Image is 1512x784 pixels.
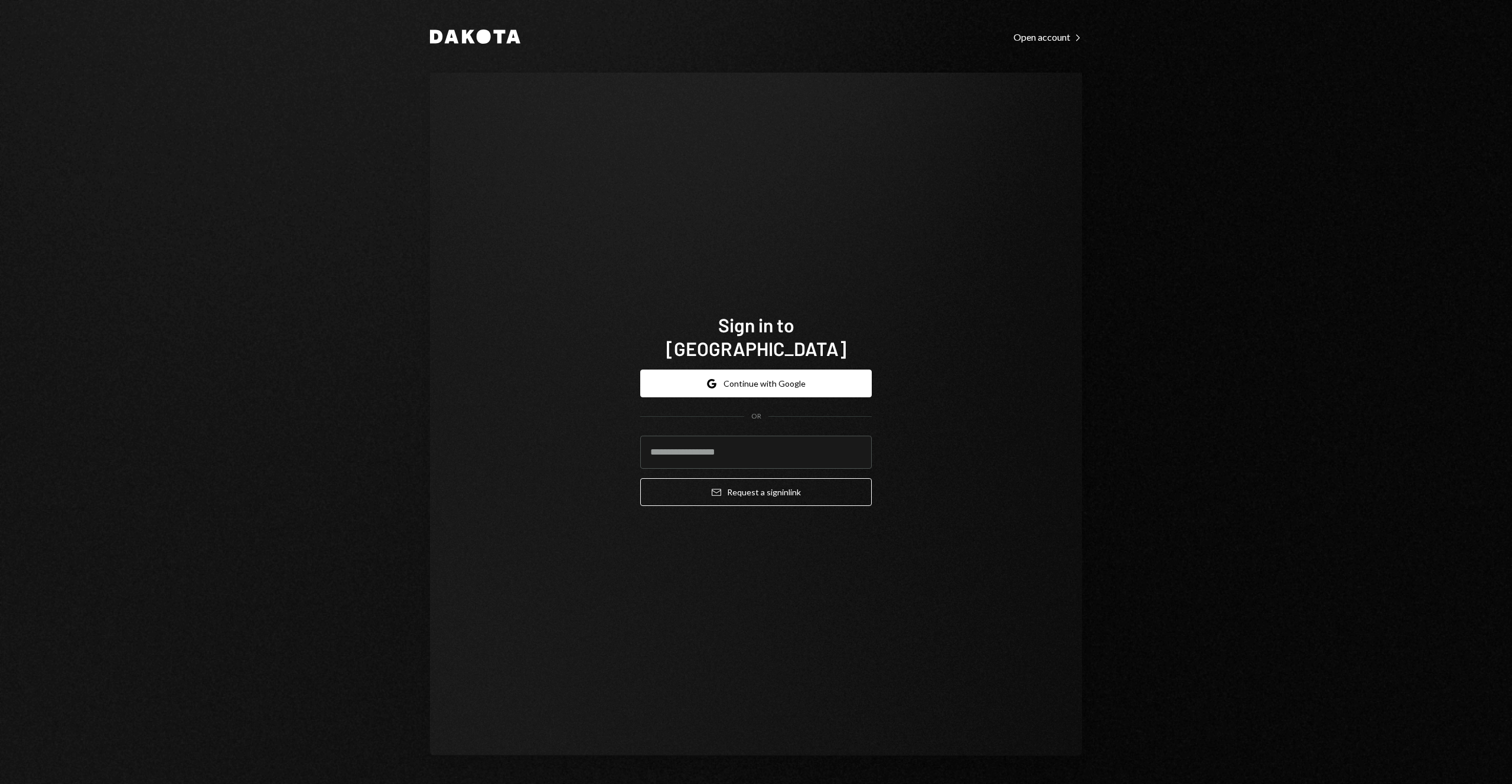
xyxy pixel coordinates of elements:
a: Open account [1014,30,1082,43]
button: Continue with Google [640,370,872,397]
div: Open account [1014,31,1082,43]
h1: Sign in to [GEOGRAPHIC_DATA] [640,313,872,360]
button: Request a signinlink [640,478,872,506]
div: OR [751,411,761,422]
